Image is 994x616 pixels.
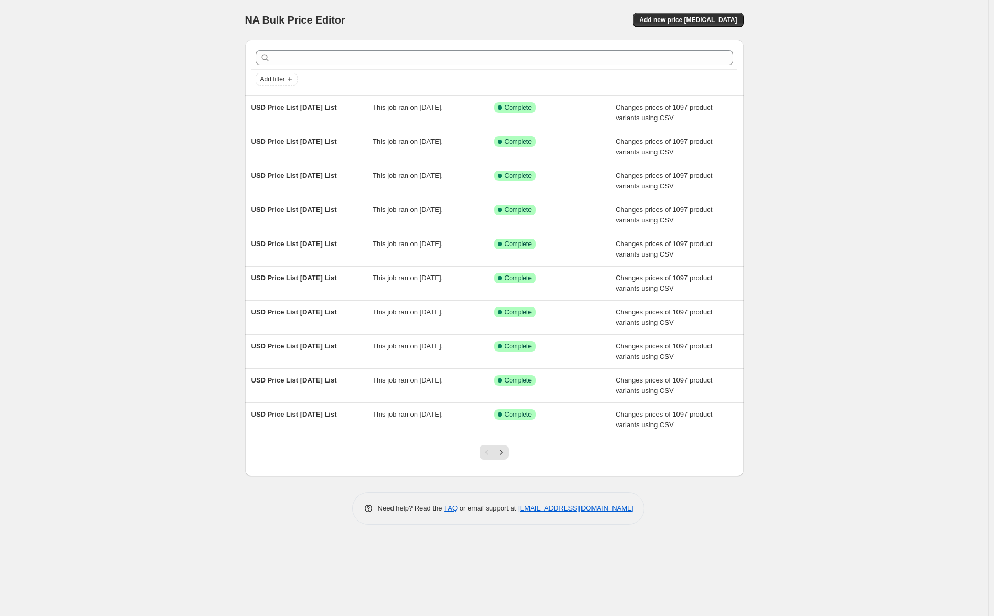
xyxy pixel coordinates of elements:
button: Add filter [256,73,298,86]
span: Changes prices of 1097 product variants using CSV [616,274,712,292]
span: Add filter [260,75,285,83]
span: USD Price List [DATE] List [251,103,337,111]
span: USD Price List [DATE] List [251,376,337,384]
span: Complete [505,376,532,385]
a: FAQ [444,504,458,512]
span: USD Price List [DATE] List [251,240,337,248]
a: [EMAIL_ADDRESS][DOMAIN_NAME] [518,504,633,512]
span: or email support at [458,504,518,512]
button: Next [494,445,509,460]
span: USD Price List [DATE] List [251,308,337,316]
span: Need help? Read the [378,504,445,512]
span: Changes prices of 1097 product variants using CSV [616,308,712,326]
span: Complete [505,240,532,248]
span: Complete [505,206,532,214]
span: Complete [505,137,532,146]
span: Changes prices of 1097 product variants using CSV [616,240,712,258]
span: Changes prices of 1097 product variants using CSV [616,172,712,190]
span: Complete [505,410,532,419]
span: This job ran on [DATE]. [373,103,443,111]
span: Complete [505,172,532,180]
span: This job ran on [DATE]. [373,172,443,179]
span: Add new price [MEDICAL_DATA] [639,16,737,24]
span: This job ran on [DATE]. [373,376,443,384]
span: This job ran on [DATE]. [373,206,443,214]
button: Add new price [MEDICAL_DATA] [633,13,743,27]
span: USD Price List [DATE] List [251,410,337,418]
span: Changes prices of 1097 product variants using CSV [616,342,712,360]
nav: Pagination [480,445,509,460]
span: This job ran on [DATE]. [373,410,443,418]
span: This job ran on [DATE]. [373,274,443,282]
span: Changes prices of 1097 product variants using CSV [616,410,712,429]
span: This job ran on [DATE]. [373,240,443,248]
span: NA Bulk Price Editor [245,14,345,26]
span: USD Price List [DATE] List [251,342,337,350]
span: This job ran on [DATE]. [373,308,443,316]
span: USD Price List [DATE] List [251,206,337,214]
span: Complete [505,342,532,351]
span: Changes prices of 1097 product variants using CSV [616,376,712,395]
span: Changes prices of 1097 product variants using CSV [616,206,712,224]
span: Complete [505,274,532,282]
span: Changes prices of 1097 product variants using CSV [616,137,712,156]
span: USD Price List [DATE] List [251,137,337,145]
span: This job ran on [DATE]. [373,137,443,145]
span: This job ran on [DATE]. [373,342,443,350]
span: USD Price List [DATE] List [251,274,337,282]
span: Complete [505,308,532,316]
span: USD Price List [DATE] List [251,172,337,179]
span: Changes prices of 1097 product variants using CSV [616,103,712,122]
span: Complete [505,103,532,112]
